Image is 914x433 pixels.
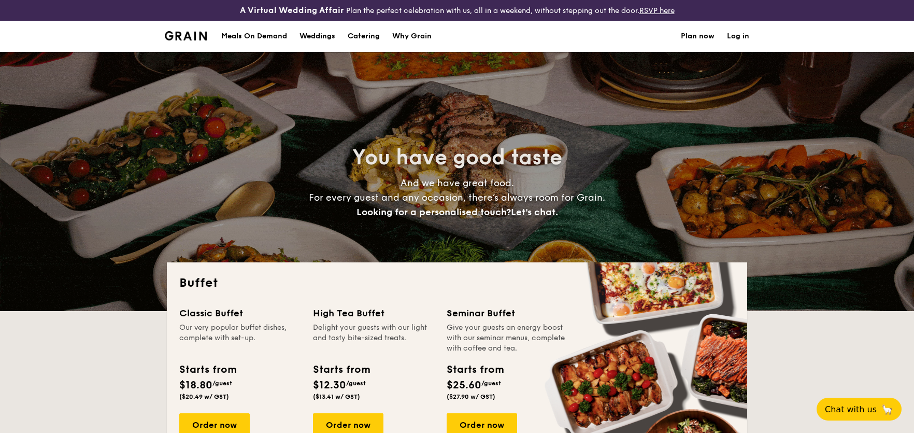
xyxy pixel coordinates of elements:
div: Our very popular buffet dishes, complete with set-up. [179,323,301,354]
a: Why Grain [386,21,438,52]
span: ($13.41 w/ GST) [313,393,360,400]
h4: A Virtual Wedding Affair [240,4,344,17]
div: Starts from [447,362,503,378]
span: ($20.49 w/ GST) [179,393,229,400]
span: $12.30 [313,379,346,392]
span: And we have great food. For every guest and any occasion, there’s always room for Grain. [309,177,605,218]
div: Seminar Buffet [447,306,568,320]
a: Weddings [293,21,341,52]
span: /guest [481,380,501,387]
a: Log in [727,21,749,52]
div: Give your guests an energy boost with our seminar menus, complete with coffee and tea. [447,323,568,354]
div: Plan the perfect celebration with us, all in a weekend, without stepping out the door. [159,4,755,17]
span: Let's chat. [511,206,558,218]
span: Chat with us [825,404,877,414]
span: Looking for a personalised touch? [356,206,511,218]
a: Catering [341,21,386,52]
h1: Catering [348,21,380,52]
div: Delight your guests with our light and tasty bite-sized treats. [313,323,434,354]
span: You have good taste [352,145,562,170]
div: High Tea Buffet [313,306,434,320]
a: Logotype [165,31,207,40]
a: RSVP here [639,6,675,15]
span: /guest [346,380,366,387]
span: 🦙 [881,403,893,415]
span: $25.60 [447,379,481,392]
h2: Buffet [179,275,735,291]
a: Plan now [681,21,715,52]
div: Weddings [299,21,335,52]
img: Grain [165,31,207,40]
span: ($27.90 w/ GST) [447,393,495,400]
span: $18.80 [179,379,212,392]
span: /guest [212,380,232,387]
button: Chat with us🦙 [817,398,902,421]
div: Starts from [313,362,369,378]
div: Meals On Demand [221,21,287,52]
a: Meals On Demand [215,21,293,52]
div: Why Grain [392,21,432,52]
div: Classic Buffet [179,306,301,320]
div: Starts from [179,362,236,378]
